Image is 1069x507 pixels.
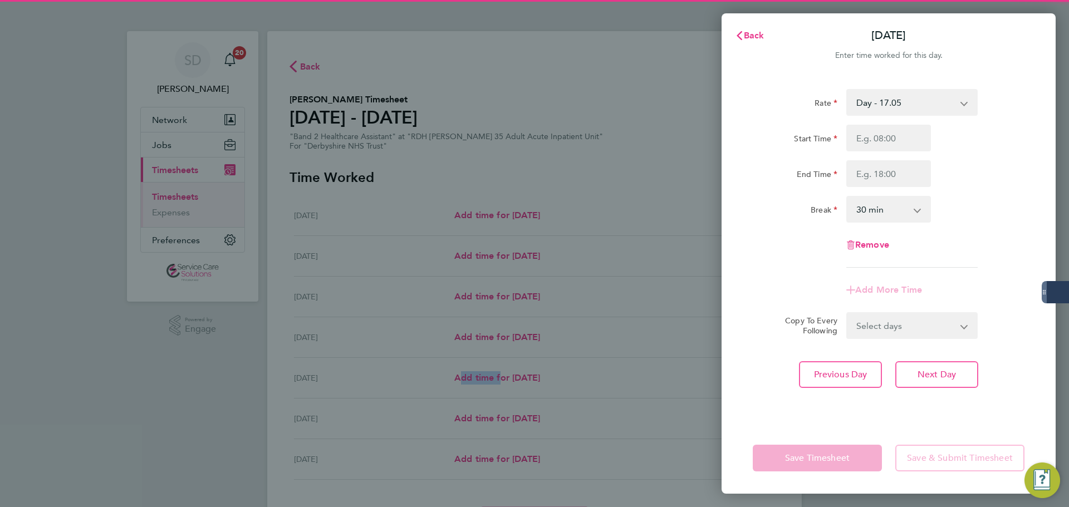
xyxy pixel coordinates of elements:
button: Back [724,24,776,47]
span: Back [744,30,764,41]
div: Enter time worked for this day. [722,49,1056,62]
input: E.g. 08:00 [846,125,931,151]
button: Engage Resource Center [1024,462,1060,498]
label: Copy To Every Following [776,316,837,336]
label: End Time [797,169,837,183]
input: E.g. 18:00 [846,160,931,187]
button: Previous Day [799,361,882,388]
button: Remove [846,240,889,249]
span: Previous Day [814,369,867,380]
label: Break [811,205,837,218]
span: Remove [855,239,889,250]
label: Rate [815,98,837,111]
label: Start Time [794,134,837,147]
span: Next Day [918,369,956,380]
button: Next Day [895,361,978,388]
p: [DATE] [871,28,906,43]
